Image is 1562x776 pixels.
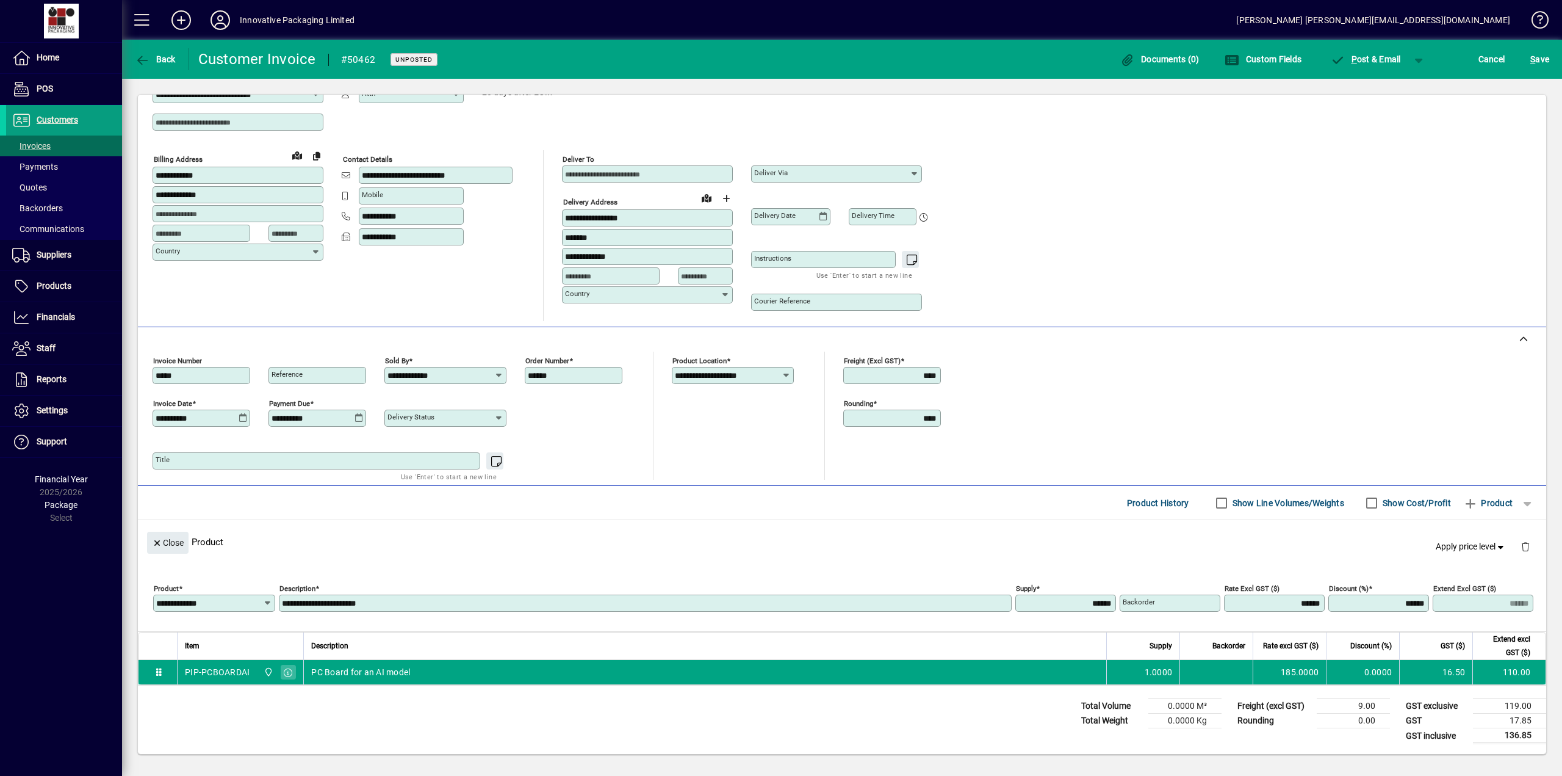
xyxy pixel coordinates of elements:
div: Customer Invoice [198,49,316,69]
a: Support [6,427,122,457]
span: Settings [37,405,68,415]
mat-label: Rounding [844,399,873,408]
td: 136.85 [1473,728,1546,744]
a: Backorders [6,198,122,219]
mat-label: Payment due [269,399,310,408]
span: Payments [12,162,58,172]
span: Rate excl GST ($) [1263,639,1319,653]
span: Custom Fields [1225,54,1301,64]
mat-label: Courier Reference [754,297,810,305]
span: Innovative Packaging [261,665,275,679]
mat-label: Mobile [362,190,383,199]
mat-label: Product location [672,357,727,365]
span: 1.0000 [1145,666,1173,678]
button: Post & Email [1324,48,1407,70]
mat-label: Title [156,455,170,464]
span: Reports [37,374,67,384]
div: #50462 [341,50,376,70]
button: Delete [1511,532,1540,561]
span: Cancel [1478,49,1505,69]
span: Back [135,54,176,64]
mat-label: Description [279,584,315,593]
mat-label: Freight (excl GST) [844,357,901,365]
mat-label: Order number [525,357,569,365]
mat-label: Invoice date [153,399,192,408]
span: Backorder [1212,639,1245,653]
td: 119.00 [1473,699,1546,714]
a: Financials [6,302,122,333]
span: Backorders [12,203,63,213]
button: Choose address [716,189,736,208]
div: Product [138,520,1546,564]
button: Close [147,532,189,554]
mat-label: Delivery status [387,413,434,421]
a: Reports [6,364,122,395]
label: Show Cost/Profit [1380,497,1451,509]
a: Quotes [6,177,122,198]
span: Package [45,500,77,510]
div: [PERSON_NAME] [PERSON_NAME][EMAIL_ADDRESS][DOMAIN_NAME] [1236,10,1510,30]
td: GST exclusive [1400,699,1473,714]
app-page-header-button: Delete [1511,541,1540,552]
span: Product [1463,493,1513,513]
a: Payments [6,156,122,177]
mat-label: Extend excl GST ($) [1433,584,1496,593]
mat-label: Rate excl GST ($) [1225,584,1279,593]
button: Cancel [1475,48,1508,70]
div: 185.0000 [1261,666,1319,678]
span: Description [311,639,348,653]
span: Financials [37,312,75,322]
span: Close [152,533,184,553]
td: Freight (excl GST) [1231,699,1317,714]
mat-label: Product [154,584,179,593]
mat-label: Backorder [1123,598,1155,606]
button: Save [1527,48,1552,70]
span: Customers [37,115,78,125]
span: POS [37,84,53,93]
td: 110.00 [1472,660,1546,684]
td: 16.50 [1399,660,1472,684]
span: Home [37,53,59,62]
mat-label: Invoice number [153,357,202,365]
div: PIP-PCBOARDAI [185,666,250,678]
span: Invoices [12,141,51,151]
a: View on map [287,145,307,165]
button: Apply price level [1431,536,1511,558]
td: 17.85 [1473,714,1546,728]
td: GST [1400,714,1473,728]
a: View on map [697,188,716,208]
span: Documents (0) [1120,54,1200,64]
span: PC Board for an AI model [311,666,410,678]
span: ave [1530,49,1549,69]
a: Staff [6,333,122,364]
td: 9.00 [1317,699,1390,714]
td: Total Volume [1075,699,1148,714]
a: Knowledge Base [1522,2,1547,42]
a: Communications [6,219,122,239]
td: 0.0000 [1326,660,1399,684]
a: Products [6,271,122,302]
a: POS [6,74,122,104]
mat-label: Instructions [754,254,791,263]
button: Add [162,9,201,31]
a: Settings [6,396,122,426]
span: Communications [12,224,84,234]
span: Item [185,639,200,653]
td: 0.0000 Kg [1148,714,1222,728]
mat-label: Delivery date [754,211,796,220]
span: Discount (%) [1350,639,1392,653]
mat-label: Supply [1016,584,1036,593]
mat-hint: Use 'Enter' to start a new line [816,268,912,282]
button: Back [132,48,179,70]
span: Financial Year [35,474,88,484]
span: Suppliers [37,250,71,259]
td: Rounding [1231,714,1317,728]
mat-label: Reference [272,370,303,379]
span: Extend excl GST ($) [1480,633,1530,659]
a: Home [6,43,122,73]
span: P [1351,54,1357,64]
td: 0.00 [1317,714,1390,728]
mat-label: Deliver via [754,169,788,177]
mat-label: Country [156,247,180,255]
span: ost & Email [1330,54,1401,64]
